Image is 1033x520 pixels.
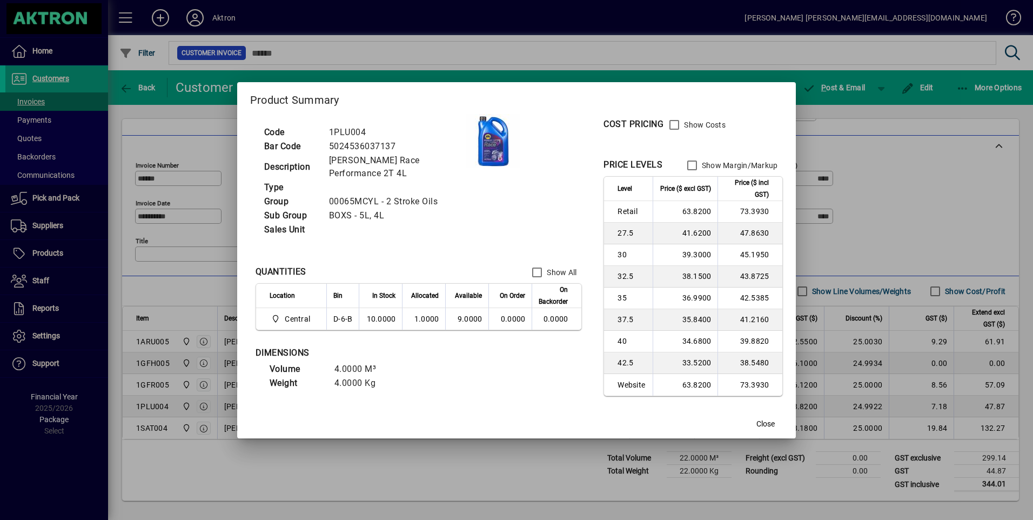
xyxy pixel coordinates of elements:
[717,288,782,309] td: 42.5385
[270,312,314,325] span: Central
[324,125,466,139] td: 1PLU004
[618,336,646,346] span: 40
[653,244,717,266] td: 39.3000
[259,209,324,223] td: Sub Group
[717,374,782,396] td: 73.3930
[618,314,646,325] span: 37.5
[333,290,343,302] span: Bin
[653,331,717,352] td: 34.6800
[500,290,525,302] span: On Order
[725,177,769,201] span: Price ($ incl GST)
[653,309,717,331] td: 35.8400
[717,201,782,223] td: 73.3930
[618,271,646,282] span: 32.5
[717,244,782,266] td: 45.1950
[532,308,581,330] td: 0.0000
[264,376,329,390] td: Weight
[329,362,394,376] td: 4.0000 M³
[259,125,324,139] td: Code
[326,308,359,330] td: D-6-B
[256,346,526,359] div: DIMENSIONS
[285,314,310,324] span: Central
[700,160,778,171] label: Show Margin/Markup
[259,139,324,154] td: Bar Code
[402,308,445,330] td: 1.0000
[324,154,466,181] td: [PERSON_NAME] Race Performance 2T 4L
[466,114,520,168] img: contain
[259,195,324,209] td: Group
[653,201,717,223] td: 63.8200
[618,183,632,195] span: Level
[618,379,646,390] span: Website
[618,249,646,260] span: 30
[259,223,324,237] td: Sales Unit
[256,265,306,278] div: QUANTITIES
[653,223,717,244] td: 41.6200
[717,331,782,352] td: 39.8820
[660,183,711,195] span: Price ($ excl GST)
[264,362,329,376] td: Volume
[756,418,775,430] span: Close
[618,228,646,238] span: 27.5
[545,267,576,278] label: Show All
[359,308,402,330] td: 10.0000
[653,374,717,396] td: 63.8200
[324,209,466,223] td: BOXS - 5L, 4L
[445,308,488,330] td: 9.0000
[717,223,782,244] td: 47.8630
[717,309,782,331] td: 41.2160
[603,118,663,131] div: COST PRICING
[748,415,783,434] button: Close
[682,119,726,130] label: Show Costs
[618,357,646,368] span: 42.5
[455,290,482,302] span: Available
[259,181,324,195] td: Type
[618,206,646,217] span: Retail
[329,376,394,390] td: 4.0000 Kg
[618,292,646,303] span: 35
[270,290,295,302] span: Location
[539,284,568,308] span: On Backorder
[324,195,466,209] td: 00065MCYL - 2 Stroke Oils
[603,158,662,171] div: PRICE LEVELS
[653,352,717,374] td: 33.5200
[372,290,395,302] span: In Stock
[411,290,439,302] span: Allocated
[653,288,717,309] td: 36.9900
[717,266,782,288] td: 43.8725
[324,139,466,154] td: 5024536037137
[653,266,717,288] td: 38.1500
[259,154,324,181] td: Description
[717,352,782,374] td: 38.5480
[501,315,526,323] span: 0.0000
[237,82,796,114] h2: Product Summary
